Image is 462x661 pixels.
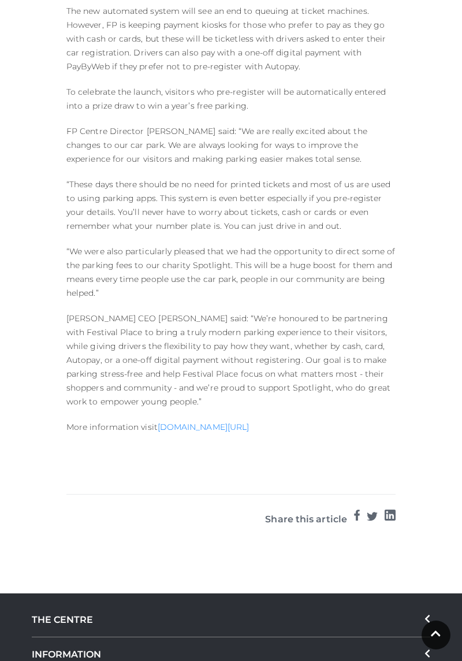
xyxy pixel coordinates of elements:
img: Twitter [367,510,378,521]
p: [PERSON_NAME] CEO [PERSON_NAME] said: “We’re honoured to be partnering with Festival Place to bri... [66,311,396,409]
img: Google [385,510,396,521]
p: FP Centre Director [PERSON_NAME] said: “We are really excited about the changes to our car park. ... [66,124,396,166]
h3: Share this article [265,510,347,525]
a: LinkedIn [385,508,396,528]
a: [DOMAIN_NAME][URL] [158,422,249,432]
a: Twitter [367,508,378,528]
div: THE CENTRE [32,603,430,637]
p: To celebrate the launch, visitors who pre-register will be automatically entered into a prize dra... [66,85,396,113]
a: Facebook [354,508,360,528]
img: Facebook [354,510,360,521]
p: More information visit [66,420,396,434]
p: “We were also particularly pleased that we had the opportunity to direct some of the parking fees... [66,244,396,300]
p: The new automated system will see an end to queuing at ticket machines. However, FP is keeping pa... [66,4,396,73]
p: “These days there should be no need for printed tickets and most of us are used to using parking ... [66,177,396,233]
